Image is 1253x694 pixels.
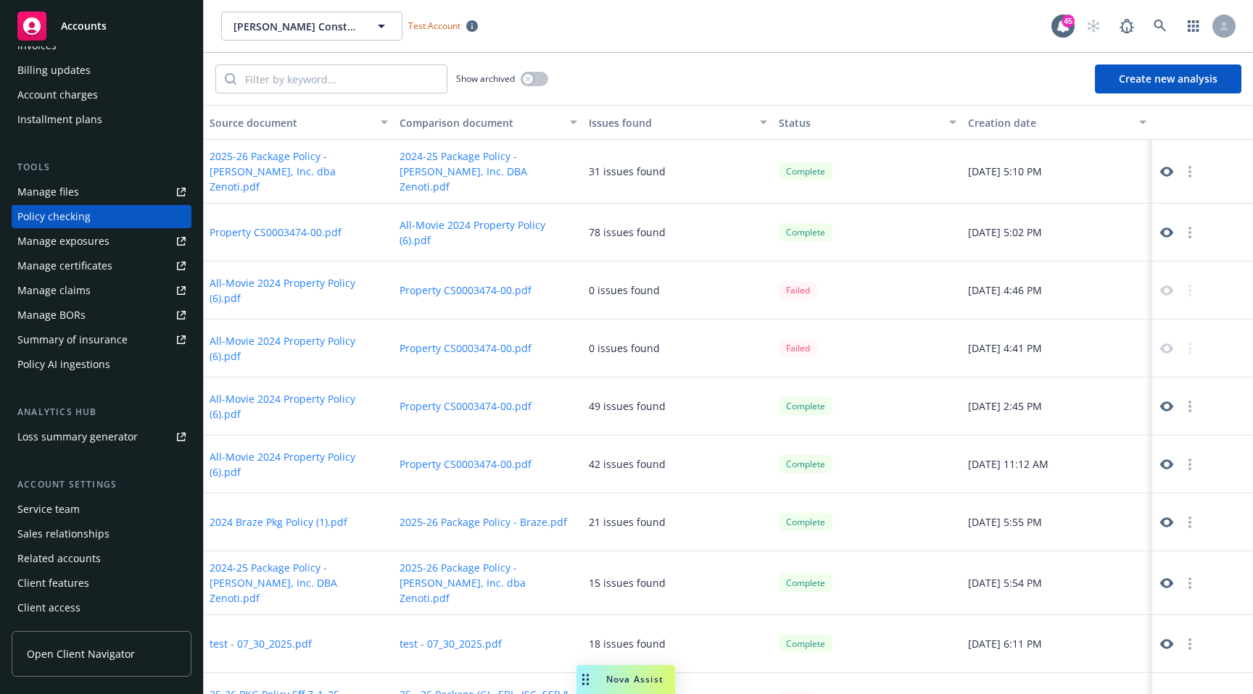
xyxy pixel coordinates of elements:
[1062,14,1075,28] div: 45
[12,180,191,204] a: Manage files
[779,397,832,415] div: Complete
[12,83,191,106] a: Account charges
[1146,12,1175,41] a: Search
[400,340,532,356] button: Property CS0003474-00.pdf
[12,596,191,619] a: Client access
[12,353,191,376] a: Policy AI ingestions
[17,596,80,619] div: Client access
[589,164,666,179] div: 31 issues found
[12,59,191,82] a: Billing updates
[400,398,532,414] button: Property CS0003474-00.pdf
[962,262,1152,319] div: [DATE] 4:46 PM
[204,105,394,140] button: Source document
[210,275,388,306] button: All-Movie 2024 Property Policy (6).pdf
[17,304,86,327] div: Manage BORs
[400,283,532,298] button: Property CS0003474-00.pdf
[210,333,388,364] button: All-Movie 2024 Property Policy (6).pdf
[400,514,567,530] button: 2025-26 Package Policy - Braze.pdf
[589,398,666,414] div: 49 issues found
[12,304,191,327] a: Manage BORs
[589,514,666,530] div: 21 issues found
[962,319,1152,377] div: [DATE] 4:41 PM
[962,105,1152,140] button: Creation date
[17,522,109,545] div: Sales relationships
[402,18,484,33] span: Test Account
[779,635,832,653] div: Complete
[210,560,388,606] button: 2024-25 Package Policy - [PERSON_NAME], Inc. DBA Zenoti.pdf
[210,636,312,651] button: test - 07_30_2025.pdf
[576,665,675,694] button: Nova Assist
[210,391,388,422] button: All-Movie 2024 Property Policy (6).pdf
[12,425,191,448] a: Loss summary generator
[962,551,1152,615] div: [DATE] 5:54 PM
[12,108,191,131] a: Installment plans
[962,435,1152,493] div: [DATE] 11:12 AM
[61,20,107,32] span: Accounts
[589,575,666,590] div: 15 issues found
[17,279,91,302] div: Manage claims
[779,455,832,473] div: Complete
[17,353,110,376] div: Policy AI ingestions
[12,6,191,46] a: Accounts
[17,572,89,595] div: Client features
[576,665,595,694] div: Drag to move
[17,328,128,351] div: Summary of insurance
[12,279,191,302] a: Manage claims
[210,225,342,240] button: Property CS0003474-00.pdf
[210,149,388,194] button: 2025-26 Package Policy - [PERSON_NAME], Inc. dba Zenoti.pdf
[779,115,941,130] div: Status
[12,254,191,277] a: Manage certificates
[400,636,502,651] button: test - 07_30_2025.pdf
[589,115,751,130] div: Issues found
[12,572,191,595] a: Client features
[400,456,532,472] button: Property CS0003474-00.pdf
[400,560,578,606] button: 2025-26 Package Policy - [PERSON_NAME], Inc. dba Zenoti.pdf
[17,425,138,448] div: Loss summary generator
[400,115,562,130] div: Comparison document
[12,498,191,521] a: Service team
[27,646,135,661] span: Open Client Navigator
[17,205,91,228] div: Policy checking
[17,254,112,277] div: Manage certificates
[210,514,347,530] button: 2024 Braze Pkg Policy (1).pdf
[779,574,832,592] div: Complete
[12,328,191,351] a: Summary of insurance
[17,230,109,253] div: Manage exposures
[773,105,963,140] button: Status
[589,283,660,298] div: 0 issues found
[962,493,1152,551] div: [DATE] 5:55 PM
[12,405,191,419] div: Analytics hub
[589,636,666,651] div: 18 issues found
[589,456,666,472] div: 42 issues found
[962,377,1152,435] div: [DATE] 2:45 PM
[400,149,578,194] button: 2024-25 Package Policy - [PERSON_NAME], Inc. DBA Zenoti.pdf
[583,105,773,140] button: Issues found
[968,115,1130,130] div: Creation date
[221,12,402,41] button: [PERSON_NAME] Construction
[17,498,80,521] div: Service team
[779,339,817,357] div: Failed
[779,223,832,241] div: Complete
[779,513,832,531] div: Complete
[17,108,102,131] div: Installment plans
[12,477,191,492] div: Account settings
[17,59,91,82] div: Billing updates
[962,204,1152,262] div: [DATE] 5:02 PM
[589,340,660,356] div: 0 issues found
[225,73,236,85] svg: Search
[962,615,1152,673] div: [DATE] 6:11 PM
[1079,12,1108,41] a: Start snowing
[12,547,191,570] a: Related accounts
[394,105,584,140] button: Comparison document
[606,673,663,685] span: Nova Assist
[1095,64,1241,93] button: Create new analysis
[12,522,191,545] a: Sales relationships
[12,230,191,253] a: Manage exposures
[779,162,832,180] div: Complete
[236,65,447,93] input: Filter by keyword...
[12,160,191,175] div: Tools
[1179,12,1208,41] a: Switch app
[210,449,388,480] button: All-Movie 2024 Property Policy (6).pdf
[456,72,515,85] span: Show archived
